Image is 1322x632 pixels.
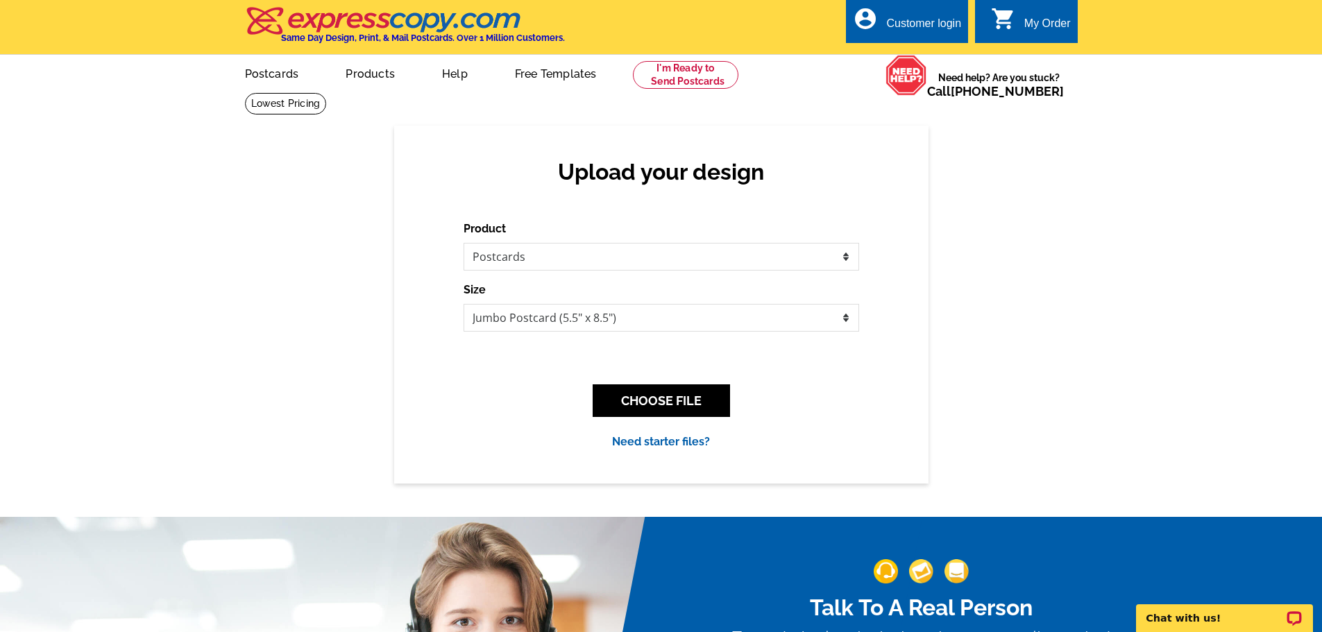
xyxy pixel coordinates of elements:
a: Products [323,56,417,89]
span: Call [927,84,1064,99]
a: account_circle Customer login [853,15,961,33]
h2: Talk To A Real Person [731,595,1112,621]
a: Postcards [223,56,321,89]
div: My Order [1024,17,1071,37]
a: [PHONE_NUMBER] [951,84,1064,99]
button: CHOOSE FILE [593,384,730,417]
img: support-img-3_1.png [944,559,969,583]
a: Help [420,56,490,89]
div: Customer login [886,17,961,37]
label: Product [464,221,506,237]
img: support-img-1.png [874,559,898,583]
a: shopping_cart My Order [991,15,1071,33]
i: shopping_cart [991,6,1016,31]
i: account_circle [853,6,878,31]
a: Need starter files? [612,435,710,448]
h2: Upload your design [477,159,845,185]
a: Free Templates [493,56,619,89]
span: Need help? Are you stuck? [927,71,1071,99]
h4: Same Day Design, Print, & Mail Postcards. Over 1 Million Customers. [281,33,565,43]
label: Size [464,282,486,298]
a: Same Day Design, Print, & Mail Postcards. Over 1 Million Customers. [245,17,565,43]
img: help [885,55,927,96]
iframe: LiveChat chat widget [1127,588,1322,632]
img: support-img-2.png [909,559,933,583]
